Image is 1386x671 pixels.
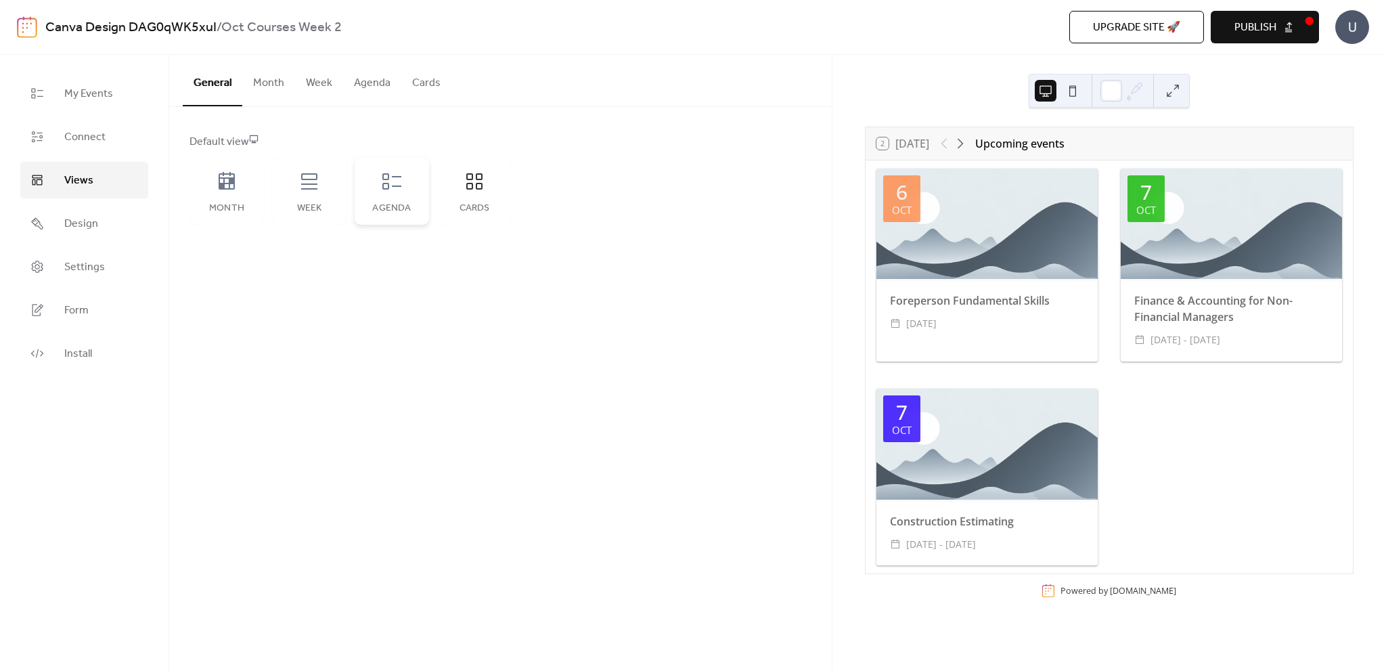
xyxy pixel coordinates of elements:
[183,55,242,106] button: General
[892,425,912,435] div: Oct
[876,293,1098,309] div: Foreperson Fundamental Skills
[64,86,113,102] span: My Events
[203,203,250,214] div: Month
[1136,205,1156,215] div: Oct
[20,118,148,155] a: Connect
[45,15,217,41] a: Canva Design DAG0qWK5xuI
[890,536,901,553] div: ​
[896,182,908,202] div: 6
[286,203,333,214] div: Week
[295,55,343,105] button: Week
[64,173,93,189] span: Views
[17,16,37,38] img: logo
[343,55,401,105] button: Agenda
[1335,10,1369,44] div: U
[20,205,148,242] a: Design
[1069,11,1204,43] button: Upgrade site 🚀
[401,55,451,105] button: Cards
[1150,332,1220,348] span: [DATE] - [DATE]
[1060,585,1176,597] div: Powered by
[451,203,498,214] div: Cards
[20,335,148,372] a: Install
[64,216,98,232] span: Design
[906,536,976,553] span: [DATE] - [DATE]
[64,129,106,146] span: Connect
[242,55,295,105] button: Month
[1140,182,1152,202] div: 7
[64,346,92,362] span: Install
[64,303,89,319] span: Form
[20,75,148,112] a: My Events
[20,292,148,328] a: Form
[368,203,416,214] div: Agenda
[1110,585,1176,597] a: [DOMAIN_NAME]
[189,134,809,150] div: Default view
[890,316,901,332] div: ​
[20,162,148,198] a: Views
[20,248,148,285] a: Settings
[1211,11,1319,43] button: Publish
[896,402,908,423] div: 7
[64,259,105,276] span: Settings
[1121,293,1342,325] div: Finance & Accounting for Non-Financial Managers
[1134,332,1145,348] div: ​
[892,205,912,215] div: Oct
[1234,20,1276,36] span: Publish
[876,513,1098,529] div: Construction Estimating
[975,135,1065,152] div: Upcoming events
[221,15,342,41] b: Oct Courses Week 2
[1093,20,1180,36] span: Upgrade site 🚀
[906,316,937,332] span: [DATE]
[217,15,221,41] b: /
